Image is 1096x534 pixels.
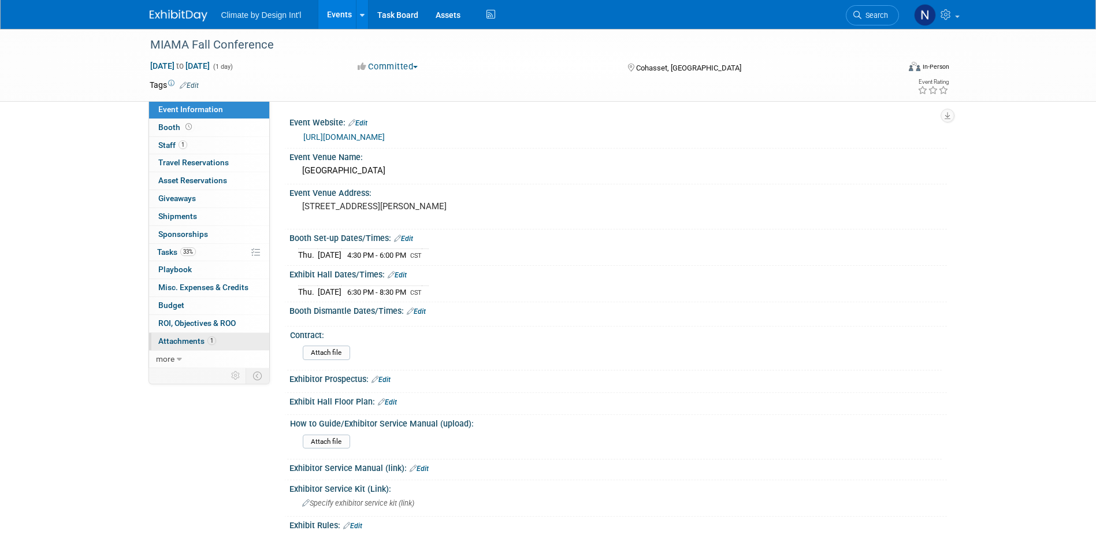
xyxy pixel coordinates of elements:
span: Asset Reservations [158,176,227,185]
span: Sponsorships [158,229,208,239]
a: Edit [410,465,429,473]
span: Tasks [157,247,196,257]
a: Edit [407,307,426,316]
span: 1 [179,140,187,149]
div: Exhibit Hall Dates/Times: [289,266,947,281]
a: Asset Reservations [149,172,269,190]
a: Edit [378,398,397,406]
div: How to Guide/Exhibitor Service Manual (upload): [290,415,942,429]
span: Event Information [158,105,223,114]
a: Giveaways [149,190,269,207]
a: Edit [388,271,407,279]
span: ROI, Objectives & ROO [158,318,236,328]
a: Edit [343,522,362,530]
a: Edit [180,81,199,90]
td: Tags [150,79,199,91]
a: Budget [149,297,269,314]
div: In-Person [922,62,949,71]
div: Booth Set-up Dates/Times: [289,229,947,244]
span: Misc. Expenses & Credits [158,283,248,292]
span: to [174,61,185,71]
a: Booth [149,119,269,136]
div: Contract: [290,327,942,341]
span: 6:30 PM - 8:30 PM [347,288,406,296]
span: Giveaways [158,194,196,203]
span: Specify exhibitor service kit (link) [302,499,414,507]
a: Sponsorships [149,226,269,243]
img: ExhibitDay [150,10,207,21]
a: Misc. Expenses & Credits [149,279,269,296]
div: Booth Dismantle Dates/Times: [289,302,947,317]
span: Booth not reserved yet [183,123,194,131]
td: Toggle Event Tabs [246,368,269,383]
div: Event Rating [917,79,949,85]
span: Attachments [158,336,216,346]
pre: [STREET_ADDRESS][PERSON_NAME] [302,201,551,212]
span: Travel Reservations [158,158,229,167]
td: [DATE] [318,285,341,298]
a: ROI, Objectives & ROO [149,315,269,332]
a: Search [846,5,899,25]
td: [DATE] [318,249,341,261]
img: Neil Tamppari [914,4,936,26]
button: Committed [354,61,422,73]
a: Travel Reservations [149,154,269,172]
div: Exhibitor Service Kit (Link): [289,480,947,495]
a: Edit [371,376,391,384]
td: Thu. [298,249,318,261]
a: Tasks33% [149,244,269,261]
div: Event Venue Name: [289,149,947,163]
span: more [156,354,174,364]
a: more [149,351,269,368]
span: 4:30 PM - 6:00 PM [347,251,406,259]
div: Exhibit Rules: [289,517,947,532]
span: CST [410,252,422,259]
img: Format-Inperson.png [909,62,920,71]
a: Edit [394,235,413,243]
a: [URL][DOMAIN_NAME] [303,132,385,142]
td: Thu. [298,285,318,298]
span: Booth [158,123,194,132]
div: MIAMA Fall Conference [146,35,882,55]
span: CST [410,289,422,296]
a: Shipments [149,208,269,225]
span: Cohasset, [GEOGRAPHIC_DATA] [636,64,741,72]
div: Exhibitor Prospectus: [289,370,947,385]
div: Event Format [831,60,950,77]
span: Playbook [158,265,192,274]
td: Personalize Event Tab Strip [226,368,246,383]
div: Exhibit Hall Floor Plan: [289,393,947,408]
a: Attachments1 [149,333,269,350]
span: (1 day) [212,63,233,71]
span: [DATE] [DATE] [150,61,210,71]
a: Playbook [149,261,269,279]
div: [GEOGRAPHIC_DATA] [298,162,938,180]
a: Event Information [149,101,269,118]
a: Staff1 [149,137,269,154]
span: Climate by Design Int'l [221,10,302,20]
span: 1 [207,336,216,345]
span: Budget [158,301,184,310]
div: Event Website: [289,114,947,129]
span: Staff [158,140,187,150]
span: Search [861,11,888,20]
span: 33% [180,247,196,256]
div: Exhibitor Service Manual (link): [289,459,947,474]
span: Shipments [158,212,197,221]
div: Event Venue Address: [289,184,947,199]
a: Edit [348,119,367,127]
